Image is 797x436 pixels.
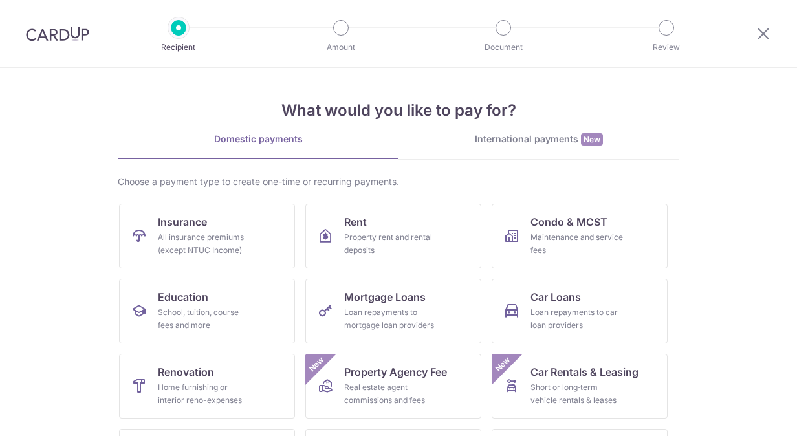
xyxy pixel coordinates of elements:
div: Property rent and rental deposits [344,231,437,257]
a: Car Rentals & LeasingShort or long‑term vehicle rentals & leasesNew [492,354,668,419]
span: New [492,354,514,375]
a: Car LoansLoan repayments to car loan providers [492,279,668,343]
div: Loan repayments to mortgage loan providers [344,306,437,332]
h4: What would you like to pay for? [118,99,679,122]
span: Insurance [158,214,207,230]
span: Car Loans [530,289,581,305]
p: Recipient [131,41,226,54]
span: Property Agency Fee [344,364,447,380]
div: All insurance premiums (except NTUC Income) [158,231,251,257]
div: Domestic payments [118,133,398,146]
img: CardUp [26,26,89,41]
a: Condo & MCSTMaintenance and service fees [492,204,668,268]
a: RenovationHome furnishing or interior reno-expenses [119,354,295,419]
span: Mortgage Loans [344,289,426,305]
a: Mortgage LoansLoan repayments to mortgage loan providers [305,279,481,343]
a: RentProperty rent and rental deposits [305,204,481,268]
p: Amount [293,41,389,54]
span: Rent [344,214,367,230]
a: InsuranceAll insurance premiums (except NTUC Income) [119,204,295,268]
span: Condo & MCST [530,214,607,230]
a: EducationSchool, tuition, course fees and more [119,279,295,343]
span: Car Rentals & Leasing [530,364,639,380]
span: New [581,133,603,146]
span: Renovation [158,364,214,380]
div: Short or long‑term vehicle rentals & leases [530,381,624,407]
div: School, tuition, course fees and more [158,306,251,332]
div: Loan repayments to car loan providers [530,306,624,332]
p: Review [618,41,714,54]
span: New [306,354,327,375]
div: Choose a payment type to create one-time or recurring payments. [118,175,679,188]
span: Education [158,289,208,305]
div: Real estate agent commissions and fees [344,381,437,407]
div: Maintenance and service fees [530,231,624,257]
div: Home furnishing or interior reno-expenses [158,381,251,407]
a: Property Agency FeeReal estate agent commissions and feesNew [305,354,481,419]
p: Document [455,41,551,54]
div: International payments [398,133,679,146]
